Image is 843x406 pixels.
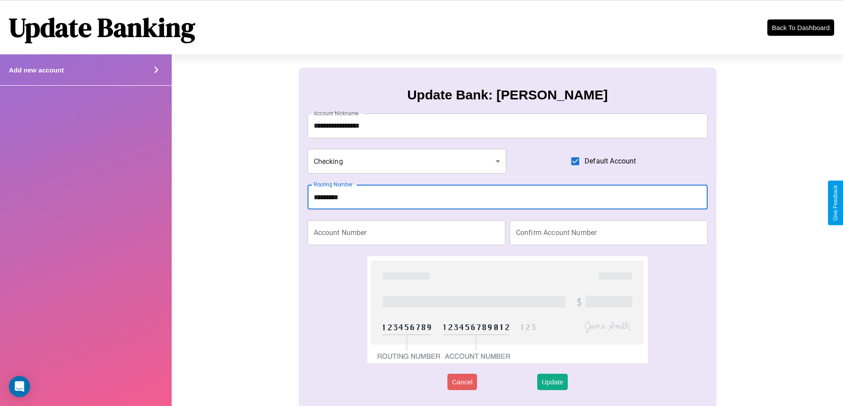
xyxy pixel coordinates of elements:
button: Cancel [447,374,477,390]
div: Checking [308,149,507,174]
span: Default Account [585,156,636,167]
img: check [367,256,647,363]
button: Update [537,374,567,390]
button: Back To Dashboard [767,19,834,36]
label: Account Nickname [314,110,359,117]
h3: Update Bank: [PERSON_NAME] [407,87,608,102]
div: Give Feedback [832,185,839,221]
label: Routing Number [314,181,353,188]
h4: Add new account [9,66,64,74]
div: Open Intercom Messenger [9,376,30,397]
h1: Update Banking [9,9,195,46]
